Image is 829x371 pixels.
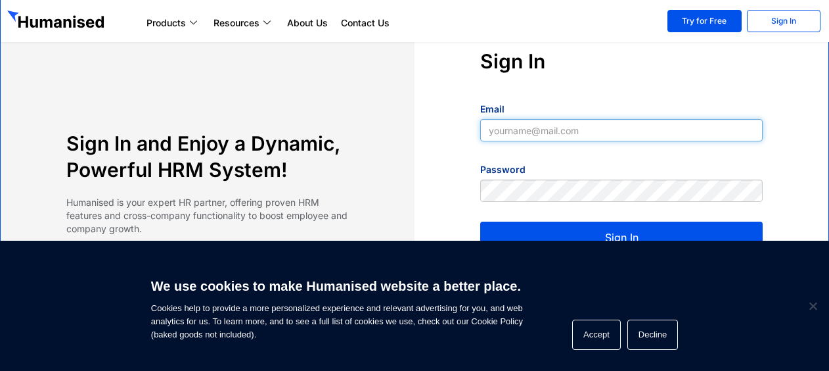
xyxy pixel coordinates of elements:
[66,130,349,183] h4: Sign In and Enjoy a Dynamic, Powerful HRM System!
[480,222,763,253] button: Sign In
[627,320,678,350] button: Decline
[151,277,523,295] h6: We use cookies to make Humanised website a better place.
[747,10,820,32] a: Sign In
[66,196,349,235] p: Humanised is your expert HR partner, offering proven HRM features and cross-company functionality...
[207,15,280,31] a: Resources
[280,15,334,31] a: About Us
[480,103,504,116] label: Email
[151,270,523,341] span: Cookies help to provide a more personalized experience and relevant advertising for you, and web ...
[7,11,107,32] img: GetHumanised Logo
[480,119,763,141] input: yourname@mail.com
[806,299,819,312] span: Decline
[334,15,396,31] a: Contact Us
[572,320,621,350] button: Accept
[140,15,207,31] a: Products
[480,163,526,176] label: Password
[667,10,741,32] a: Try for Free
[480,48,763,74] h4: Sign In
